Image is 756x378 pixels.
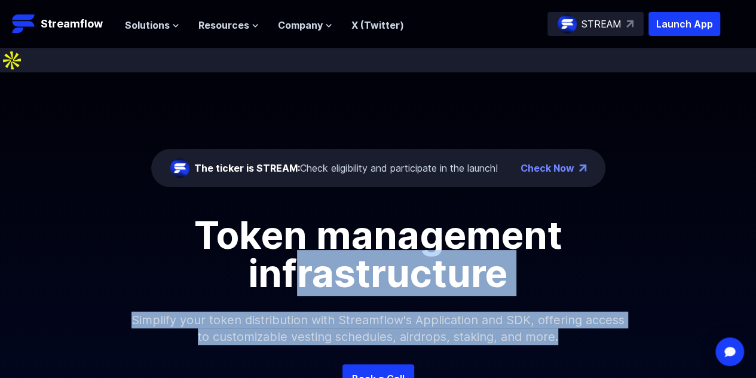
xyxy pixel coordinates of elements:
[125,18,170,32] span: Solutions
[198,18,249,32] span: Resources
[41,16,103,32] p: Streamflow
[351,19,404,31] a: X (Twitter)
[198,18,259,32] button: Resources
[278,18,332,32] button: Company
[648,12,720,36] button: Launch App
[558,14,577,33] img: streamflow-logo-circle.png
[547,12,644,36] a: STREAM
[12,12,36,36] img: Streamflow Logo
[125,18,179,32] button: Solutions
[194,162,300,174] span: The ticker is STREAM:
[194,161,498,175] div: Check eligibility and participate in the launch!
[715,337,744,366] div: Open Intercom Messenger
[121,292,635,364] p: Simplify your token distribution with Streamflow's Application and SDK, offering access to custom...
[109,216,647,292] h1: Token management infrastructure
[12,12,113,36] a: Streamflow
[581,17,622,31] p: STREAM
[521,161,574,175] a: Check Now
[170,158,189,178] img: streamflow-logo-circle.png
[579,164,586,172] img: top-right-arrow.png
[626,20,633,28] img: top-right-arrow.svg
[278,18,323,32] span: Company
